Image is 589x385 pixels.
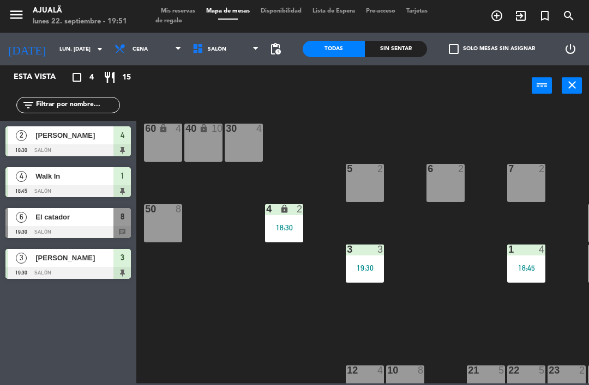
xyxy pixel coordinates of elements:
span: check_box_outline_blank [449,44,459,54]
span: Mis reservas [155,8,201,14]
div: 4 [539,245,545,254]
div: 2 [297,204,303,214]
span: Cena [133,46,148,52]
div: 2 [539,164,545,174]
div: Esta vista [5,71,79,84]
div: 8 [176,204,182,214]
div: 4 [256,124,263,133]
span: Salón [208,46,226,52]
div: 50 [145,204,146,214]
div: 5 [539,365,545,375]
button: Cerrar [562,77,582,94]
div: 5 [498,365,505,375]
div: 22 [508,365,509,375]
i: lock [159,124,168,133]
span: pending_actions [269,42,282,56]
i: close [566,78,579,91]
i: power_input [536,78,549,91]
span: Mapa de mesas [201,8,255,14]
span: 8 [121,210,124,223]
div: 18:45 [507,264,545,272]
div: 6 [428,164,428,174]
label: Solo mesas sin asignar [449,44,535,54]
i: turned_in_not [538,9,551,22]
i: filter_list [22,99,35,112]
div: 10 [387,365,388,375]
span: 4 [121,129,124,142]
div: 8 [418,365,424,375]
span: 4 [16,171,27,182]
div: 19:30 [346,264,384,272]
span: Reserva especial [533,7,557,25]
span: [PERSON_NAME] [35,252,113,264]
span: 4 [89,71,94,84]
i: arrow_drop_down [93,42,106,56]
div: 4 [176,124,182,133]
div: lunes 22. septiembre - 19:51 [33,16,127,27]
span: El catador [35,211,113,223]
div: 7 [508,164,509,174]
div: 10 [212,124,223,133]
div: 1 [508,245,509,254]
div: 2 [579,365,586,375]
div: 4 [377,365,384,375]
span: WALK IN [509,7,533,25]
span: 6 [16,212,27,223]
div: 2 [377,164,384,174]
div: 3 [377,245,384,254]
span: 15 [122,71,131,84]
span: Disponibilidad [255,8,307,14]
i: power_settings_new [564,42,577,56]
div: Sin sentar [365,41,427,57]
div: 4 [266,204,267,214]
i: lock [199,124,208,133]
span: BUSCAR [557,7,581,25]
i: search [562,9,575,22]
span: Lista de Espera [307,8,360,14]
i: exit_to_app [514,9,527,22]
i: restaurant [103,71,116,84]
div: Todas [303,41,365,57]
div: 60 [145,124,146,133]
span: 1 [121,169,124,182]
i: crop_square [70,71,83,84]
i: lock [280,204,289,213]
span: [PERSON_NAME] [35,130,113,141]
span: Pre-acceso [360,8,401,14]
span: RESERVAR MESA [485,7,509,25]
span: 3 [121,251,124,264]
i: add_circle_outline [490,9,503,22]
span: 3 [16,253,27,264]
span: 2 [16,130,27,141]
div: 23 [549,365,549,375]
div: Ajualä [33,5,127,16]
input: Filtrar por nombre... [35,99,119,111]
div: 2 [458,164,465,174]
i: menu [8,7,25,23]
button: DISPONIBILIDAD [532,77,552,94]
div: 18:30 [265,224,303,231]
span: Walk In [35,170,113,182]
